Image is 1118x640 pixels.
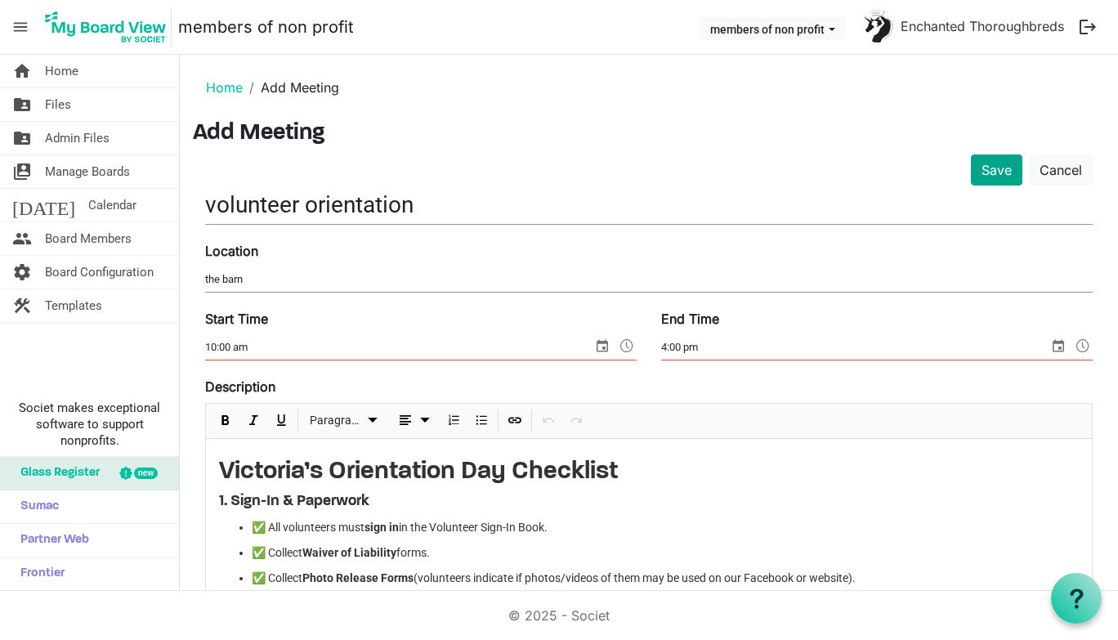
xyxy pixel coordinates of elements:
div: Numbered List [440,404,467,438]
span: Home [45,55,78,87]
button: Numbered List [443,410,465,431]
strong: Waiver of Liability [302,546,396,559]
span: people [12,222,32,255]
a: © 2025 - Societ [508,607,610,624]
a: Cancel [1029,154,1093,186]
img: My Board View Logo [40,7,172,47]
div: Bulleted List [467,404,495,438]
li: Add Meeting [243,78,339,97]
span: folder_shared [12,88,32,121]
h3: Add Meeting [193,120,1105,148]
span: Manage Boards [45,155,130,188]
button: members of non profit dropdownbutton [700,17,846,40]
label: Start Time [205,309,268,329]
button: Bold [215,410,237,431]
span: Board Configuration [45,256,154,289]
button: Insert Link [504,410,526,431]
span: Board Members [45,222,132,255]
span: Files [45,88,71,121]
span: Admin Files [45,122,110,154]
button: Underline [271,410,293,431]
div: Formats [301,404,387,438]
img: Z2WzJvpuSFf6iI5i8gaPesesSIehY5wLbQ0KhjQuudxqI-3xLZkzG2yrhWBDCYCtXWYSXzk9QCJqHPPVTdTtCA_thumb.png [861,10,894,43]
span: home [12,55,32,87]
span: Glass Register [12,457,100,490]
p: ✅ Collect forms. [252,544,1079,562]
span: Calendar [88,189,136,222]
div: Alignments [387,404,440,438]
span: Frontier [12,557,65,590]
input: Title [205,186,1093,224]
span: Sumac [12,490,59,523]
h3: 1. Sign-In & Paperwork [219,493,1079,511]
span: folder_shared [12,122,32,154]
span: Templates [45,289,102,322]
label: End Time [661,309,719,329]
span: settings [12,256,32,289]
button: Paragraph dropdownbutton [304,410,385,431]
span: switch_account [12,155,32,188]
label: Description [205,377,275,396]
button: Bulleted List [471,410,493,431]
span: [DATE] [12,189,75,222]
p: ✅ Collect (volunteers indicate if photos/videos of them may be used on our Facebook or website). [252,570,1079,587]
span: Societ makes exceptional software to support nonprofits. [7,400,172,449]
div: new [134,468,158,479]
div: Underline [267,404,295,438]
span: menu [5,11,36,43]
a: members of non profit [178,11,354,43]
div: Insert Link [501,404,529,438]
span: construction [12,289,32,322]
div: Bold [212,404,239,438]
strong: Photo Release Forms [302,571,414,584]
label: Location [205,241,258,261]
button: dropdownbutton [390,410,437,431]
div: Italic [239,404,267,438]
h1: Victoria’s Orientation Day Checklist [219,460,1079,485]
strong: sign in [364,521,399,534]
button: Italic [243,410,265,431]
span: select [1049,335,1068,356]
a: Enchanted Thoroughbreds [894,10,1071,43]
button: Save [971,154,1022,186]
a: My Board View Logo [40,7,178,47]
span: select [593,335,612,356]
a: Home [206,79,243,96]
p: ✅ All volunteers must in the Volunteer Sign-In Book. [252,519,1079,536]
span: Paragraph [310,410,363,431]
button: logout [1071,10,1105,44]
span: Partner Web [12,524,89,557]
